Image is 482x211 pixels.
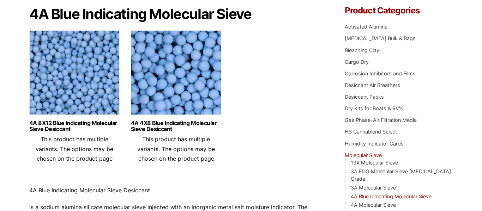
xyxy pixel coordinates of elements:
[345,117,417,123] a: Gas Phase-Air Filtration Media
[29,120,120,132] a: 4A 8X12 Blue Indicating Molecular Sieve Desiccant
[351,193,432,199] a: 4A Blue Indicating Molecular Sieve
[29,6,324,22] h1: 4A Blue Indicating Molecular Sieve
[345,105,403,111] a: Dry Kits for Boats & RV's
[29,186,324,195] p: 4A Blue Indicating Molecular Sieve Desiccant
[36,136,113,162] span: This product has multiple variants. The options may be chosen on the product page
[345,35,416,41] a: [MEDICAL_DATA] Bulk & Bags
[345,94,384,100] a: Desiccant Packs
[345,6,453,15] h4: Product Categories
[351,202,396,208] a: 4A Molecular Sieve
[345,59,369,65] a: Cargo Dry
[345,70,416,76] a: Corrosion Inhibitors and Films
[345,152,382,158] a: Molecular Sieve
[351,168,451,182] a: 3A EDG Molecular Sieve [MEDICAL_DATA] Grade
[351,160,398,166] a: 13X Molecular Sieve
[345,82,400,88] a: Desiccant Air Breathers
[345,141,404,147] a: Humidity Indicator Cards
[345,129,397,135] a: HS Cannablend Select
[351,185,396,191] a: 3A Molecular Sieve
[345,47,379,53] a: Bleaching Clay
[131,120,221,132] a: 4A 4X8 Blue Indicating Molecular Sieve Desiccant
[345,24,387,30] a: Activated Alumina
[137,136,215,162] span: This product has multiple variants. The options may be chosen on the product page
